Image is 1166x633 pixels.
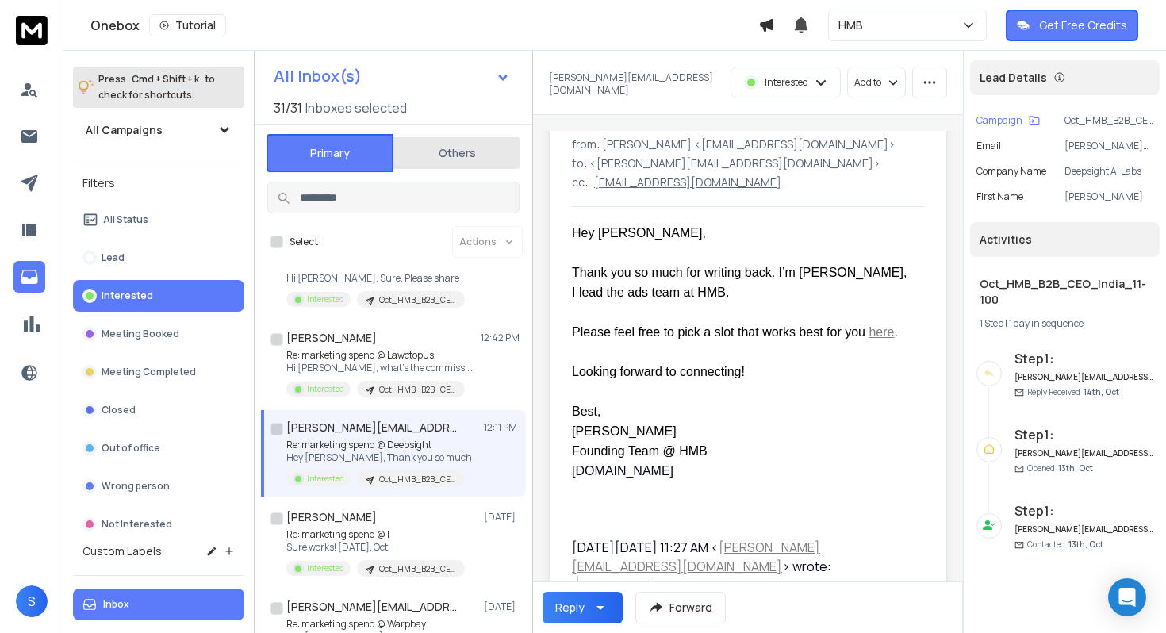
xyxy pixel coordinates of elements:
[82,543,162,559] h3: Custom Labels
[73,204,244,236] button: All Status
[102,251,125,264] p: Lead
[102,518,172,531] p: Not Interested
[307,562,344,574] p: Interested
[102,290,153,302] p: Interested
[103,598,129,611] p: Inbox
[286,451,472,464] p: Hey [PERSON_NAME], Thank you so much
[267,134,393,172] button: Primary
[970,222,1160,257] div: Activities
[274,68,362,84] h1: All Inbox(s)
[572,266,911,299] span: Thank you so much for writing back. I’m [PERSON_NAME], I lead the ads team at HMB.
[307,473,344,485] p: Interested
[73,508,244,540] button: Not Interested
[73,589,244,620] button: Inbox
[555,600,585,616] div: Reply
[73,172,244,194] h3: Filters
[484,600,520,613] p: [DATE]
[290,236,318,248] label: Select
[286,362,477,374] p: Hi [PERSON_NAME], what's the commission
[1027,539,1103,551] p: Contacted
[572,405,708,458] span: Best, [PERSON_NAME] Founding Team @ HMB
[1064,140,1153,152] p: [PERSON_NAME][EMAIL_ADDRESS][DOMAIN_NAME]
[1068,539,1103,550] span: 13th, Oct
[286,509,377,525] h1: [PERSON_NAME]
[90,14,758,36] div: Onebox
[102,442,160,455] p: Out of office
[976,114,1022,127] p: Campaign
[73,470,244,502] button: Wrong person
[1014,524,1153,535] h6: [PERSON_NAME][EMAIL_ADDRESS][DOMAIN_NAME]
[286,349,477,362] p: Re: marketing spend @ Lawctopus
[980,276,1150,308] h1: Oct_HMB_B2B_CEO_India_11-100
[261,60,523,92] button: All Inbox(s)
[572,325,898,339] span: .
[73,394,244,426] button: Closed
[102,366,196,378] p: Meeting Completed
[102,328,179,340] p: Meeting Booked
[1064,114,1153,127] p: Oct_HMB_B2B_CEO_India_11-100
[307,383,344,395] p: Interested
[286,618,472,631] p: Re: marketing spend @ Warpbay
[305,98,407,117] h3: Inboxes selected
[103,213,148,226] p: All Status
[594,175,781,190] p: [EMAIL_ADDRESS][DOMAIN_NAME]
[274,98,302,117] span: 31 / 31
[393,136,520,171] button: Others
[596,576,912,597] div: set meeting.
[73,114,244,146] button: All Campaigns
[484,511,520,524] p: [DATE]
[379,563,455,575] p: Oct_HMB_B2B_CEO_India_11-100
[1027,386,1119,398] p: Reply Received
[572,175,588,190] p: cc:
[976,114,1040,127] button: Campaign
[765,76,808,89] p: Interested
[102,404,136,416] p: Closed
[1027,462,1093,474] p: Opened
[1014,349,1153,368] h6: Step 1 :
[481,332,520,344] p: 12:42 PM
[543,592,623,623] button: Reply
[1084,386,1119,397] span: 14th, Oct
[1039,17,1127,33] p: Get Free Credits
[73,280,244,312] button: Interested
[286,528,465,541] p: Re: marketing spend @ I
[1014,371,1153,383] h6: [PERSON_NAME][EMAIL_ADDRESS][DOMAIN_NAME]
[286,420,461,435] h1: [PERSON_NAME][EMAIL_ADDRESS][DOMAIN_NAME]
[1009,316,1084,330] span: 1 day in sequence
[549,71,721,97] p: [PERSON_NAME][EMAIL_ADDRESS][DOMAIN_NAME]
[73,356,244,388] button: Meeting Completed
[572,226,706,240] span: Hey [PERSON_NAME],
[1064,190,1153,203] p: [PERSON_NAME]
[73,432,244,464] button: Out of office
[16,585,48,617] button: S
[976,140,1001,152] p: Email
[149,14,226,36] button: Tutorial
[854,76,881,89] p: Add to
[379,384,455,396] p: Oct_HMB_B2B_CEO_India_11-100
[572,136,924,152] p: from: [PERSON_NAME] <[EMAIL_ADDRESS][DOMAIN_NAME]>
[572,538,911,576] div: [DATE][DATE] 11:27 AM < > wrote:
[102,480,170,493] p: Wrong person
[635,592,726,623] button: Forward
[1014,447,1153,459] h6: [PERSON_NAME][EMAIL_ADDRESS][DOMAIN_NAME]
[976,165,1046,178] p: Company Name
[980,317,1150,330] div: |
[286,439,472,451] p: Re: marketing spend @ Deepsight
[286,599,461,615] h1: [PERSON_NAME][EMAIL_ADDRESS][DOMAIN_NAME]
[1064,165,1153,178] p: Deepsight Ai Labs
[307,293,344,305] p: Interested
[286,330,377,346] h1: [PERSON_NAME]
[73,318,244,350] button: Meeting Booked
[1058,462,1093,474] span: 13th, Oct
[572,325,865,339] span: Please feel free to pick a slot that works best for you
[73,242,244,274] button: Lead
[98,71,215,103] p: Press to check for shortcuts.
[286,272,466,285] p: Hi [PERSON_NAME], Sure, Please share
[838,17,869,33] p: HMB
[86,122,163,138] h1: All Campaigns
[1006,10,1138,41] button: Get Free Credits
[976,190,1023,203] p: First Name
